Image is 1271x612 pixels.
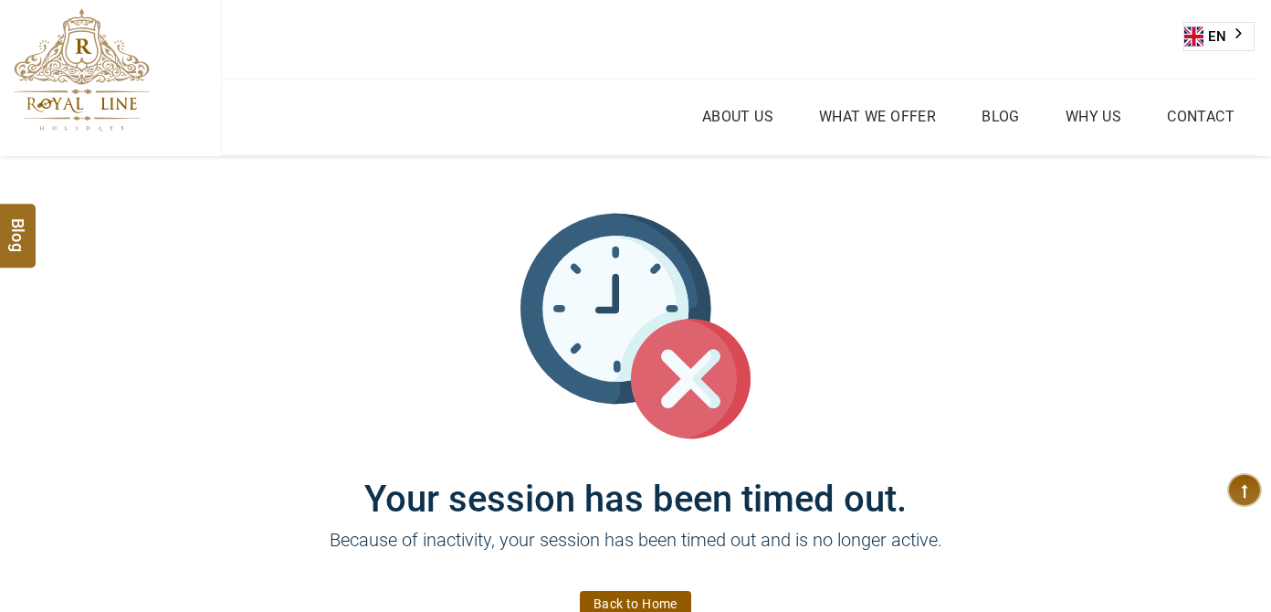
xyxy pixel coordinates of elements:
img: The Royal Line Holidays [14,8,150,132]
aside: Language selected: English [1183,22,1255,51]
p: Because of inactivity, your session has been timed out and is no longer active. [88,526,1183,581]
img: session_time_out.svg [520,211,751,441]
a: Why Us [1061,103,1126,130]
h1: Your session has been timed out. [88,441,1183,521]
a: Blog [977,103,1024,130]
a: About Us [698,103,778,130]
a: Contact [1162,103,1239,130]
a: What we Offer [814,103,940,130]
div: Language [1183,22,1255,51]
a: EN [1184,23,1254,50]
span: Blog [6,218,30,234]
